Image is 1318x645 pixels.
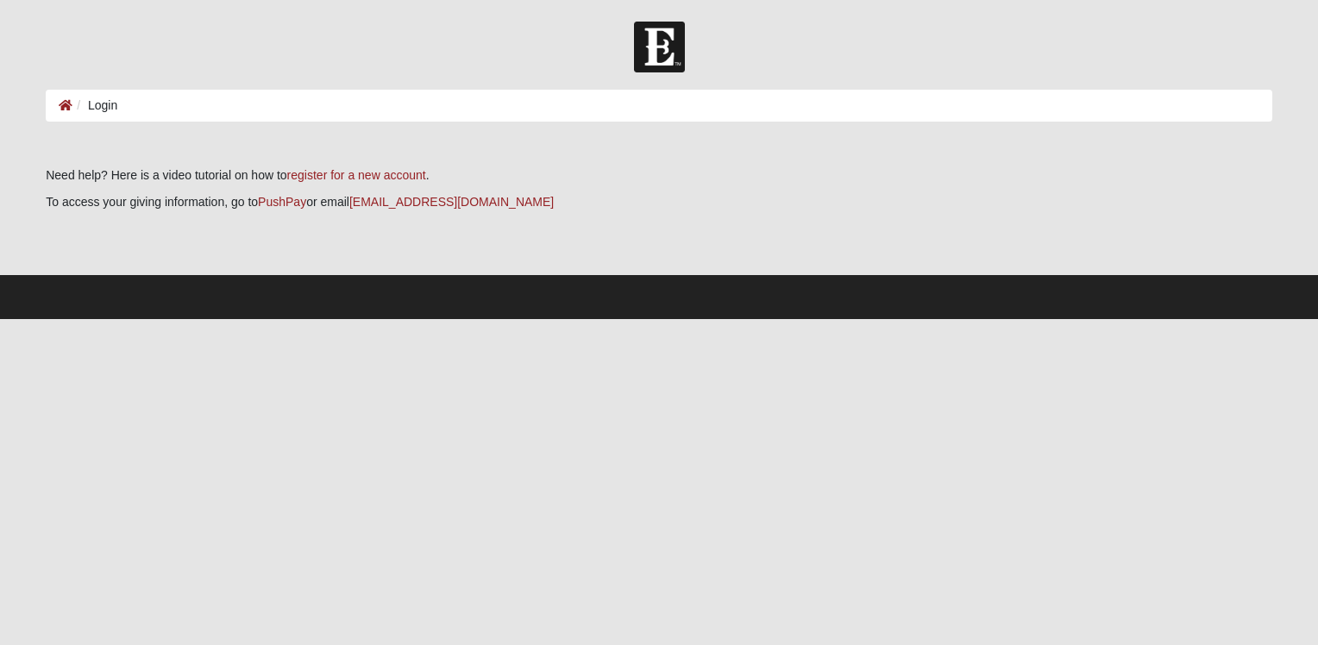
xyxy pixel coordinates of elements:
img: Church of Eleven22 Logo [634,22,685,72]
a: [EMAIL_ADDRESS][DOMAIN_NAME] [349,195,554,209]
p: To access your giving information, go to or email [46,193,1272,211]
a: register for a new account [287,168,426,182]
p: Need help? Here is a video tutorial on how to . [46,166,1272,185]
li: Login [72,97,117,115]
a: PushPay [258,195,306,209]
